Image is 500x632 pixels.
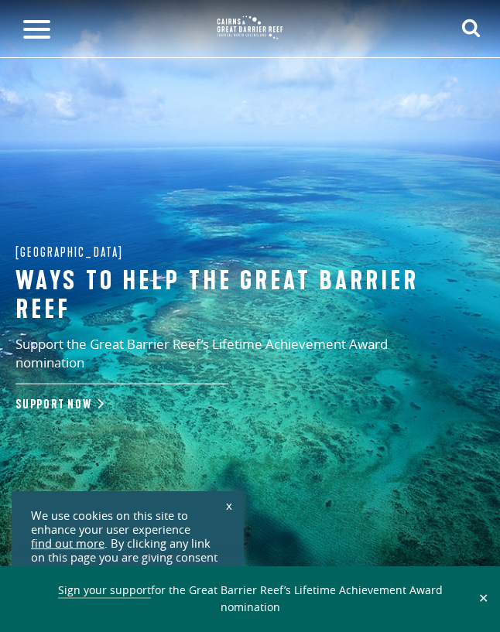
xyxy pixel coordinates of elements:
h1: Ways to help the great barrier reef [15,267,449,323]
a: find out more [31,537,104,551]
div: We use cookies on this site to enhance your user experience . By clicking any link on this page y... [31,509,224,579]
button: Close [474,592,492,606]
span: for the Great Barrier Reef’s Lifetime Achievement Award nomination [58,582,443,615]
img: CGBR-TNQ_dual-logo.svg [211,10,289,45]
p: Support the Great Barrier Reef’s Lifetime Achievement Award nomination [15,335,441,384]
span: [GEOGRAPHIC_DATA] [15,241,123,263]
a: x [218,488,240,522]
a: Support Now [15,398,101,412]
a: Sign your support [58,582,151,599]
